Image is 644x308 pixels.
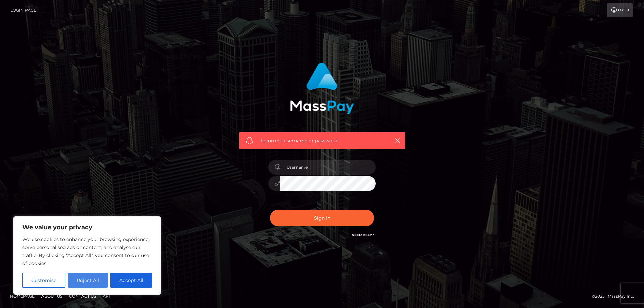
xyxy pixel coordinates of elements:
[280,160,376,175] input: Username...
[261,137,383,144] span: Incorrect username or password.
[13,216,161,295] div: We value your privacy
[7,291,37,301] a: Homepage
[592,293,639,300] div: © 2025 , MassPay Inc.
[68,273,108,288] button: Reject All
[607,3,633,17] a: Login
[22,273,65,288] button: Customise
[110,273,152,288] button: Accept All
[39,291,65,301] a: About Us
[10,3,36,17] a: Login Page
[290,63,354,114] img: MassPay Login
[22,235,152,267] p: We use cookies to enhance your browsing experience, serve personalised ads or content, and analys...
[352,233,374,237] a: Need Help?
[270,210,374,226] button: Sign in
[22,223,152,231] p: We value your privacy
[66,291,99,301] a: Contact Us
[100,291,113,301] a: API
